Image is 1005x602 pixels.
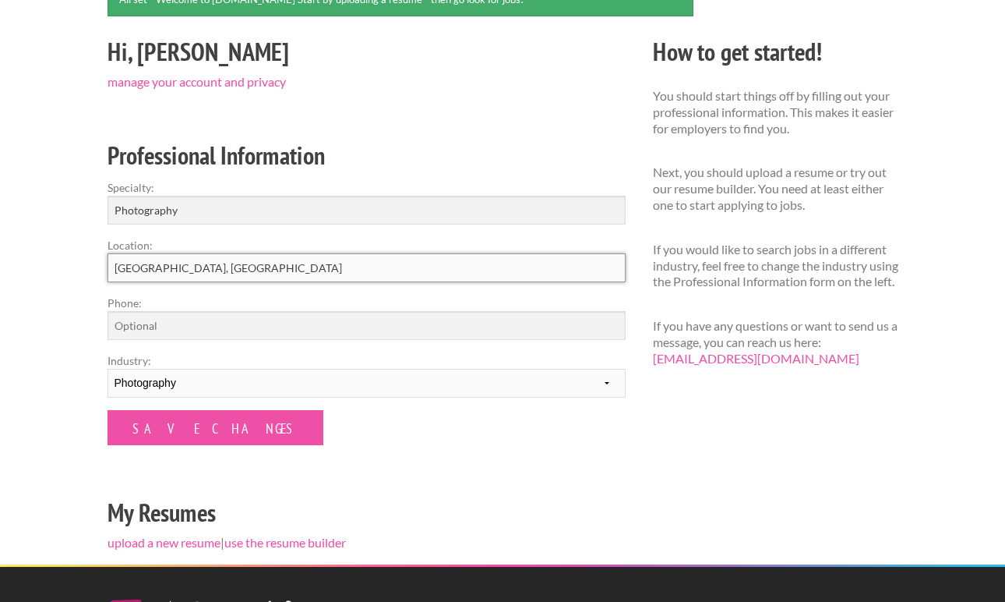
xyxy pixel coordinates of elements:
[93,32,639,565] div: |
[108,179,626,196] label: Specialty:
[653,88,898,136] p: You should start things off by filling out your professional information. This makes it easier fo...
[108,253,626,282] input: e.g. New York, NY
[653,34,898,69] h2: How to get started!
[653,318,898,367] p: If you have any questions or want to send us a message, you can reach us here:
[108,74,286,89] a: manage your account and privacy
[108,34,626,69] h2: Hi, [PERSON_NAME]
[108,495,626,530] h2: My Resumes
[108,237,626,253] label: Location:
[108,535,220,550] a: upload a new resume
[653,165,898,213] p: Next, you should upload a resume or try out our resume builder. You need at least either one to s...
[108,138,626,173] h2: Professional Information
[653,242,898,290] p: If you would like to search jobs in a different industry, feel free to change the industry using ...
[653,351,859,366] a: [EMAIL_ADDRESS][DOMAIN_NAME]
[108,352,626,369] label: Industry:
[224,535,346,550] a: use the resume builder
[108,410,323,445] input: Save Changes
[108,311,626,340] input: Optional
[108,295,626,311] label: Phone:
